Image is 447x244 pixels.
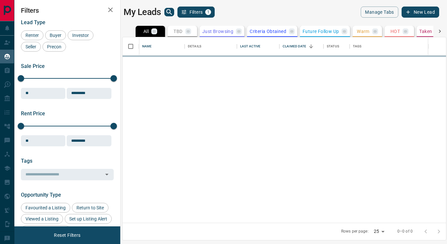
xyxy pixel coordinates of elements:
p: 0–0 of 0 [397,229,413,234]
button: Filters1 [177,7,215,18]
div: Last Active [237,37,279,56]
div: Tags [350,37,429,56]
div: Details [188,37,201,56]
div: Name [142,37,152,56]
div: 25 [371,227,387,236]
div: Viewed a Listing [21,214,63,224]
p: HOT [390,29,400,34]
button: Open [102,170,111,179]
span: Rent Price [21,110,45,117]
span: 1 [206,10,210,14]
p: Rows per page: [341,229,369,234]
span: Seller [23,44,39,49]
span: Sale Price [21,63,45,69]
span: Set up Listing Alert [67,216,109,221]
p: TBD [174,29,182,34]
span: Lead Type [21,19,45,25]
div: Renter [21,30,43,40]
span: Precon [45,44,64,49]
p: Warm [357,29,370,34]
div: Buyer [45,30,66,40]
h2: Filters [21,7,114,14]
button: Reset Filters [50,230,85,241]
div: Favourited a Listing [21,203,70,213]
div: Claimed Date [283,37,306,56]
span: Investor [70,33,91,38]
p: Future Follow Up [303,29,339,34]
button: Manage Tabs [361,7,398,18]
button: Sort [306,42,316,51]
div: Tags [353,37,362,56]
span: Tags [21,158,32,164]
div: Investor [68,30,93,40]
p: Criteria Obtained [250,29,286,34]
div: Status [323,37,350,56]
div: Name [139,37,185,56]
div: Last Active [240,37,260,56]
div: Precon [42,42,66,52]
p: Just Browsing [202,29,233,34]
button: search button [164,8,174,16]
div: Seller [21,42,41,52]
span: Viewed a Listing [23,216,61,221]
span: Buyer [47,33,64,38]
div: Claimed Date [279,37,323,56]
h1: My Leads [124,7,161,17]
div: Status [327,37,339,56]
span: Return to Site [74,205,106,210]
p: All [143,29,149,34]
button: New Lead [402,7,439,18]
span: Opportunity Type [21,192,61,198]
span: Favourited a Listing [23,205,68,210]
div: Set up Listing Alert [65,214,112,224]
span: Renter [23,33,41,38]
div: Return to Site [72,203,108,213]
div: Details [185,37,237,56]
